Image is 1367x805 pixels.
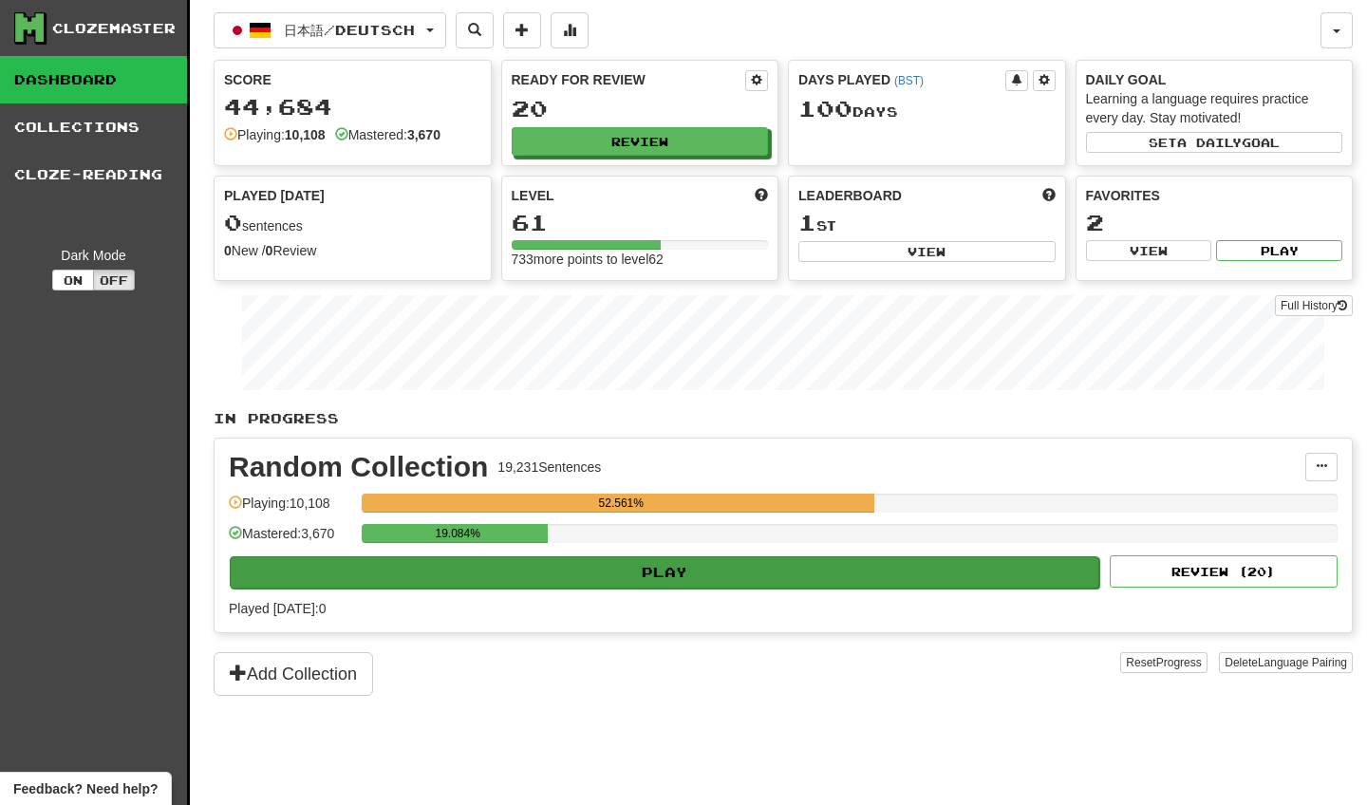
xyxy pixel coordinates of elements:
[367,494,874,513] div: 52.561%
[798,70,1005,89] div: Days Played
[1156,656,1202,669] span: Progress
[224,186,325,205] span: Played [DATE]
[229,601,326,616] span: Played [DATE]: 0
[512,97,769,121] div: 20
[214,409,1353,428] p: In Progress
[798,241,1056,262] button: View
[1086,211,1343,234] div: 2
[214,12,446,48] button: 日本語/Deutsch
[407,127,440,142] strong: 3,670
[1258,656,1347,669] span: Language Pairing
[229,453,488,481] div: Random Collection
[224,241,481,260] div: New / Review
[512,250,769,269] div: 733 more points to level 62
[798,209,816,235] span: 1
[14,246,173,265] div: Dark Mode
[512,186,554,205] span: Level
[230,556,1099,589] button: Play
[1177,136,1242,149] span: a daily
[229,524,352,555] div: Mastered: 3,670
[335,125,440,144] div: Mastered:
[497,458,601,477] div: 19,231 Sentences
[224,211,481,235] div: sentences
[224,243,232,258] strong: 0
[512,127,769,156] button: Review
[1216,240,1342,261] button: Play
[224,70,481,89] div: Score
[1086,70,1343,89] div: Daily Goal
[266,243,273,258] strong: 0
[456,12,494,48] button: Search sentences
[224,95,481,119] div: 44,684
[1275,295,1353,316] a: Full History
[1042,186,1056,205] span: This week in points, UTC
[1086,132,1343,153] button: Seta dailygoal
[93,270,135,290] button: Off
[551,12,589,48] button: More stats
[512,211,769,234] div: 61
[224,125,326,144] div: Playing:
[1086,186,1343,205] div: Favorites
[52,270,94,290] button: On
[503,12,541,48] button: Add sentence to collection
[1120,652,1207,673] button: ResetProgress
[1110,555,1338,588] button: Review (20)
[1086,240,1212,261] button: View
[512,70,746,89] div: Ready for Review
[284,22,415,38] span: 日本語 / Deutsch
[214,652,373,696] button: Add Collection
[894,74,924,87] a: (BST)
[52,19,176,38] div: Clozemaster
[798,97,1056,122] div: Day s
[798,95,852,122] span: 100
[1219,652,1353,673] button: DeleteLanguage Pairing
[367,524,548,543] div: 19.084%
[798,211,1056,235] div: st
[755,186,768,205] span: Score more points to level up
[798,186,902,205] span: Leaderboard
[229,494,352,525] div: Playing: 10,108
[1086,89,1343,127] div: Learning a language requires practice every day. Stay motivated!
[285,127,326,142] strong: 10,108
[224,209,242,235] span: 0
[13,779,158,798] span: Open feedback widget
